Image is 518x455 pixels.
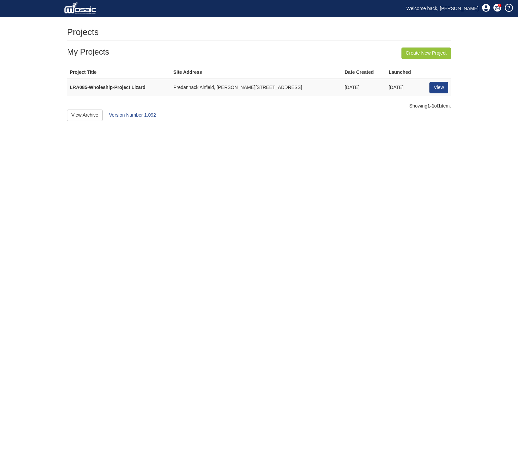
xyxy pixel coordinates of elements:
a: Create New Project [401,48,451,59]
img: logo_white.png [64,2,98,15]
th: Date Created [342,66,386,79]
a: View Archive [67,110,103,121]
td: Predannack Airfield, [PERSON_NAME][STREET_ADDRESS] [171,79,342,96]
th: Project Title [67,66,171,79]
h1: Projects [67,27,99,37]
b: 1 [438,103,441,109]
a: Welcome back, [PERSON_NAME] [401,3,484,13]
h3: My Projects [67,48,451,56]
div: Showing of item. [67,103,451,110]
td: [DATE] [342,79,386,96]
iframe: Chat [489,425,513,450]
strong: LRA085-Wholeship-Project Lizard [70,85,145,90]
a: Version Number 1.092 [109,112,156,118]
td: [DATE] [386,79,421,96]
th: Site Address [171,66,342,79]
a: View [429,82,448,93]
b: 1-1 [427,103,434,109]
th: Launched [386,66,421,79]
